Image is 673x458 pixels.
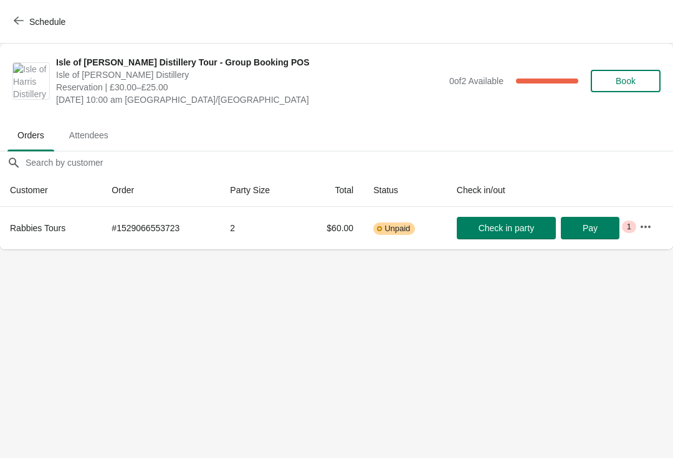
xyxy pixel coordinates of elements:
span: Rabbies Tours [10,223,65,233]
span: Reservation | £30.00–£25.00 [56,81,443,93]
td: $60.00 [300,207,363,249]
img: Isle of Harris Distillery Tour - Group Booking POS [13,63,49,99]
span: Book [616,76,636,86]
span: Orders [7,124,54,146]
span: 0 of 2 Available [449,76,504,86]
th: Total [300,174,363,207]
span: Isle of [PERSON_NAME] Distillery [56,69,443,81]
span: Pay [583,223,598,233]
button: Pay [561,217,619,239]
span: Check in party [479,223,534,233]
span: Schedule [29,17,65,27]
button: Book [591,70,661,92]
span: Isle of [PERSON_NAME] Distillery Tour - Group Booking POS [56,56,443,69]
span: Unpaid [384,224,410,234]
input: Search by customer [25,151,673,174]
td: 2 [220,207,300,249]
span: [DATE] 10:00 am [GEOGRAPHIC_DATA]/[GEOGRAPHIC_DATA] [56,93,443,106]
span: Attendees [59,124,118,146]
button: Check in party [457,217,556,239]
td: # 1529066553723 [102,207,220,249]
th: Check in/out [447,174,629,207]
span: 1 [627,222,631,232]
button: Schedule [6,11,75,33]
th: Party Size [220,174,300,207]
th: Status [363,174,447,207]
th: Order [102,174,220,207]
